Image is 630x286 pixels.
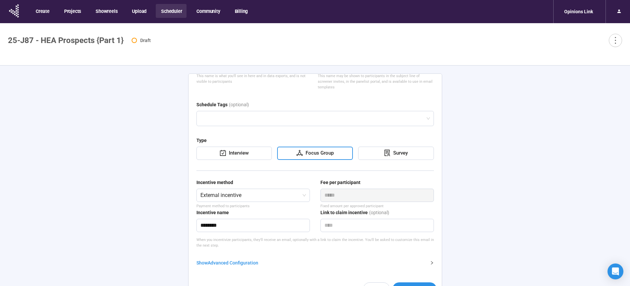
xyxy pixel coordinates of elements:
div: Focus Group [303,149,334,157]
div: Survey [391,149,408,157]
span: Draft [140,38,151,43]
div: Interview [226,149,249,157]
div: Open Intercom Messenger [608,263,623,279]
div: (optional) [369,209,389,219]
div: Fixed amount per approved participant [320,203,434,209]
div: Type [196,137,207,144]
span: carry-out [220,150,226,156]
span: External incentive [200,189,306,202]
span: solution [384,150,391,156]
p: Payment method to participants [196,203,310,209]
span: more [611,36,620,45]
p: When you incentivize participants, they'll receive an email, optionally with a link to claim the ... [196,237,434,249]
div: Link to claim incentive [320,209,368,216]
button: Create [30,4,54,18]
div: Schedule Tags [196,101,228,108]
h1: 25-J87 - HEA Prospects {Part 1} [8,36,124,45]
div: ShowAdvanced Configuration [196,259,434,266]
div: Fee per participant [320,179,360,186]
span: right [430,261,434,265]
div: This name may be shown to participants in the subject line of screener invites, in the panelist p... [318,73,434,90]
span: deployment-unit [296,150,303,156]
button: Billing [230,4,253,18]
button: Scheduler [156,4,187,18]
div: (optional) [229,101,249,111]
div: This name is what you'll see in here and in data exports, and is not visible to participants [196,73,313,85]
button: Showreels [90,4,122,18]
div: Incentive method [196,179,233,186]
div: Incentive name [196,209,229,216]
div: Show Advanced Configuration [196,259,426,266]
button: Projects [59,4,86,18]
button: Upload [127,4,151,18]
button: more [609,34,622,47]
div: Opinions Link [560,5,597,18]
button: Community [191,4,225,18]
